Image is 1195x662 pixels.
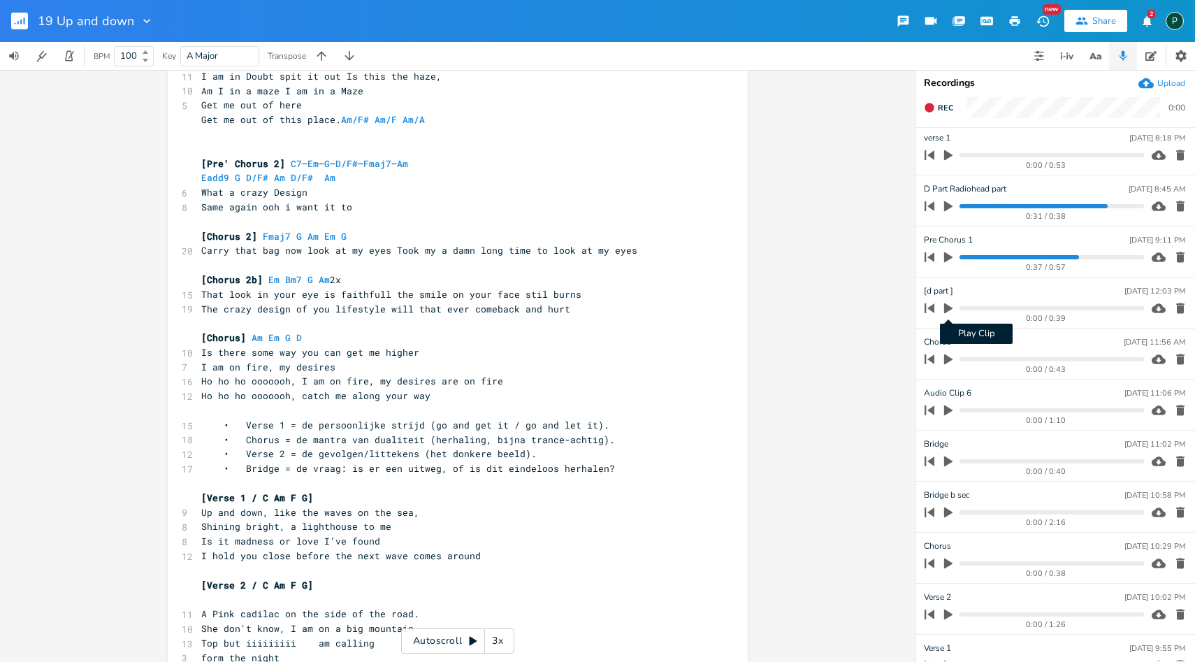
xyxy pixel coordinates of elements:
[1124,593,1185,601] div: [DATE] 10:02 PM
[924,540,951,553] span: Chorus
[924,182,1006,196] span: D Part Radiohead part
[201,201,352,213] span: Same again ooh i want it to
[291,157,302,170] span: C7
[201,637,375,649] span: Top but iiiiiiiii am calling
[924,336,951,349] span: Chorus
[201,375,503,387] span: Ho ho ho ooooooh, I am on fire, my desires are on fire
[263,230,291,243] span: Fmaj7
[1147,10,1155,18] div: 2
[201,273,263,286] span: [Chorus 2b]
[201,447,537,460] span: • Verse 2 = de gevolgen/littekens (het donkere beeld).
[335,157,358,170] span: D/F#
[924,131,950,145] span: verse 1
[924,387,971,400] span: Audio Clip 6
[924,233,973,247] span: Pre Chorus 1
[948,161,1144,169] div: 0:00 / 0:53
[162,52,176,60] div: Key
[375,113,397,126] span: Am/F
[268,331,280,344] span: Em
[201,389,430,402] span: Ho ho ho ooooooh, catch me along your way
[924,642,951,655] span: Verse 1
[485,628,510,654] div: 3x
[201,186,307,199] span: What a crazy Design
[201,361,335,373] span: I am on fire, my desires
[285,273,302,286] span: Bm7
[1124,287,1185,295] div: [DATE] 12:03 PM
[924,489,970,502] span: Bridge b sec
[1133,8,1161,34] button: 2
[201,230,257,243] span: [Chorus 2]
[1166,12,1184,30] div: Piepo
[296,331,302,344] span: D
[201,607,419,620] span: A Pink cadilac on the side of the road.
[397,157,408,170] span: Am
[948,366,1144,373] div: 0:00 / 0:43
[296,230,302,243] span: G
[201,579,313,591] span: [Verse 2 / C Am F G]
[324,171,335,184] span: Am
[201,346,419,359] span: Is there some way you can get me higher
[1166,5,1184,37] button: P
[307,230,319,243] span: Am
[363,157,391,170] span: Fmaj7
[924,591,951,604] span: Verse 2
[307,273,313,286] span: G
[201,303,570,315] span: The crazy design of you lifestyle will that ever comeback and hurt
[1124,491,1185,499] div: [DATE] 10:58 PM
[939,297,957,319] button: Play Clip
[341,230,347,243] span: G
[1157,78,1185,89] div: Upload
[324,157,330,170] span: G
[1092,15,1116,27] div: Share
[94,52,110,60] div: BPM
[1129,185,1185,193] div: [DATE] 8:45 AM
[187,50,218,62] span: A Major
[235,171,240,184] span: G
[201,622,414,635] span: She don't know, I am on a big mountain
[924,438,948,451] span: Bridge
[948,315,1144,322] div: 0:00 / 0:39
[291,171,313,184] span: D/F#
[201,535,380,547] span: Is it madness or love I’ve found
[1138,75,1185,91] button: Upload
[403,113,425,126] span: Am/A
[201,419,609,431] span: • Verse 1 = de persoonlijke strijd (go and get it / go and let it).
[1124,542,1185,550] div: [DATE] 10:29 PM
[285,331,291,344] span: G
[1129,236,1185,244] div: [DATE] 9:11 PM
[38,15,134,27] span: 19 Up and down
[201,70,442,82] span: I am in Doubt spit it out Is this the haze,
[948,468,1144,475] div: 0:00 / 0:40
[924,78,1187,88] div: Recordings
[252,331,263,344] span: Am
[1129,134,1185,142] div: [DATE] 8:18 PM
[948,621,1144,628] div: 0:00 / 1:26
[201,549,481,562] span: I hold you close before the next wave comes around
[1064,10,1127,32] button: Share
[948,213,1144,220] div: 0:31 / 0:38
[307,157,319,170] span: Em
[948,264,1144,271] div: 0:37 / 0:57
[948,417,1144,424] div: 0:00 / 1:10
[1124,338,1185,346] div: [DATE] 11:56 AM
[1129,645,1185,652] div: [DATE] 9:55 PM
[201,99,302,111] span: Get me out of here
[274,171,285,184] span: Am
[201,273,341,286] span: 2x
[201,157,408,170] span: – – – – –
[201,462,615,475] span: • Bridge = de vraag: is er een uitweg, of is dit eindeloos herhalen?
[201,433,615,446] span: • Chorus = de mantra van dualiteit (herhaling, bijna trance-achtig).
[201,157,285,170] span: [Pre' Chorus 2]
[268,273,280,286] span: Em
[918,96,959,119] button: Rec
[1124,389,1185,397] div: [DATE] 11:06 PM
[201,520,391,533] span: Shining bright, a lighthouse to me
[401,628,514,654] div: Autoscroll
[948,570,1144,577] div: 0:00 / 0:38
[341,113,369,126] span: Am/F#
[201,491,313,504] span: [Verse 1 / C Am F G]
[201,171,229,184] span: Eadd9
[1124,440,1185,448] div: [DATE] 11:02 PM
[1043,4,1061,15] div: New
[324,230,335,243] span: Em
